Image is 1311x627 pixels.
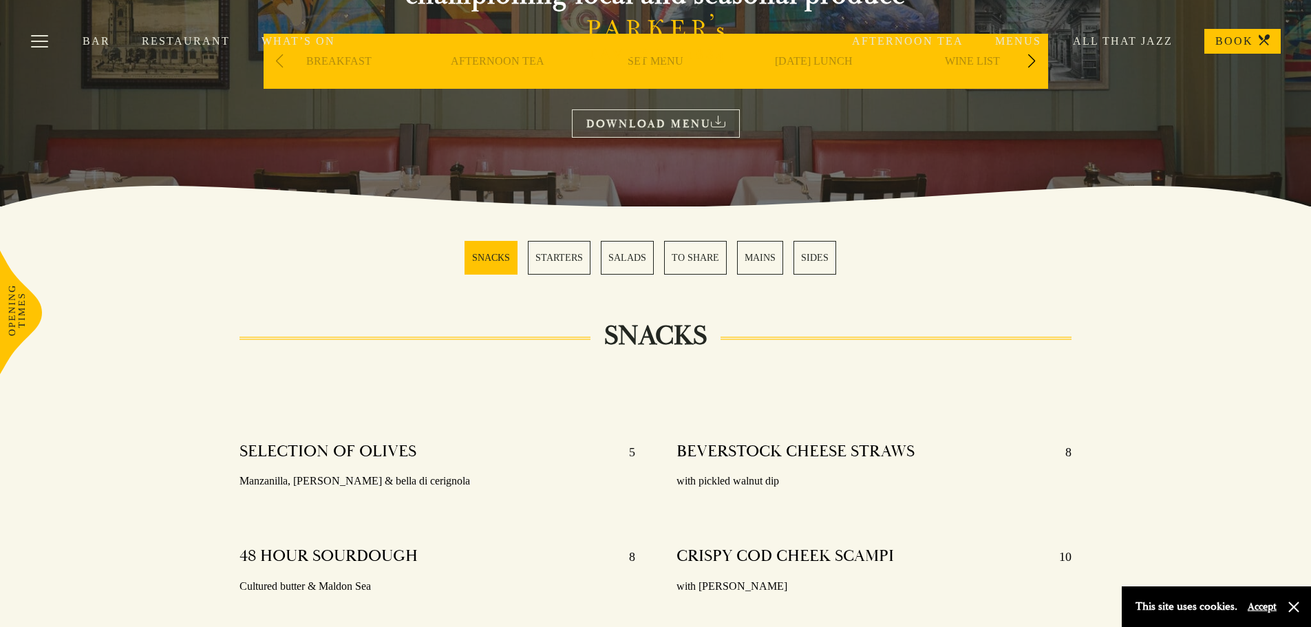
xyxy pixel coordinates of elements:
h2: SNACKS [590,319,721,352]
h4: 48 HOUR SOURDOUGH [239,546,418,568]
p: This site uses cookies. [1136,597,1237,617]
h4: CRISPY COD CHEEK SCAMPI [676,546,894,568]
a: 2 / 6 [528,241,590,275]
a: DOWNLOAD MENU [572,109,740,138]
p: with [PERSON_NAME] [676,577,1072,597]
p: 10 [1045,546,1072,568]
p: 8 [1052,441,1072,463]
p: Cultured butter & Maldon Sea [239,577,635,597]
a: 3 / 6 [601,241,654,275]
p: 8 [615,546,635,568]
p: Manzanilla, [PERSON_NAME] & bella di cerignola [239,471,635,491]
a: 4 / 6 [664,241,727,275]
a: 6 / 6 [793,241,836,275]
p: with pickled walnut dip [676,471,1072,491]
a: 1 / 6 [465,241,518,275]
h4: SELECTION OF OLIVES [239,441,416,463]
h4: BEVERSTOCK CHEESE STRAWS [676,441,915,463]
p: 5 [615,441,635,463]
button: Accept [1248,600,1277,613]
button: Close and accept [1287,600,1301,614]
a: 5 / 6 [737,241,783,275]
